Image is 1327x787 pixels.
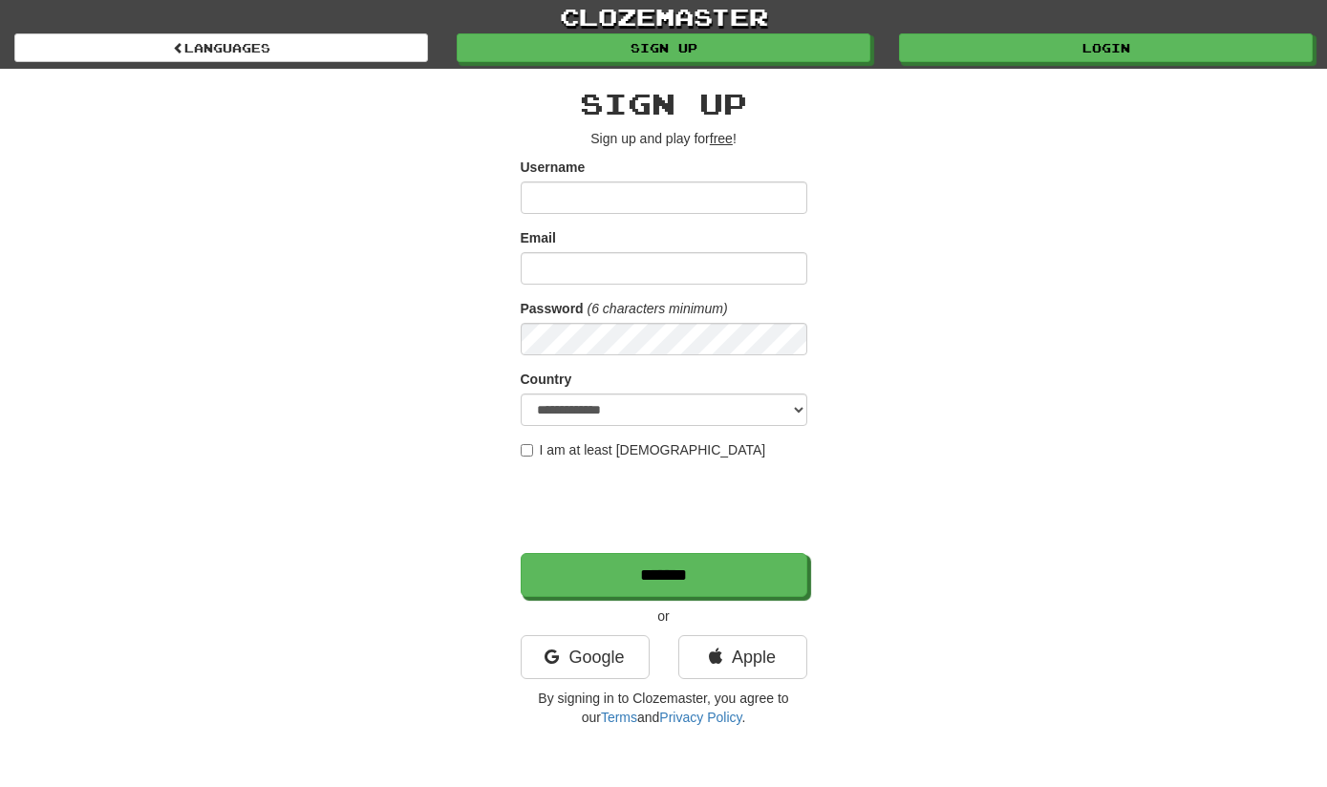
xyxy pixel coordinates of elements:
em: (6 characters minimum) [588,301,728,316]
a: Languages [14,33,428,62]
label: Username [521,158,586,177]
input: I am at least [DEMOGRAPHIC_DATA] [521,444,533,457]
a: Terms [601,710,637,725]
label: I am at least [DEMOGRAPHIC_DATA] [521,440,766,459]
u: free [710,131,733,146]
p: Sign up and play for ! [521,129,807,148]
a: Privacy Policy [659,710,741,725]
iframe: reCAPTCHA [521,469,811,543]
a: Login [899,33,1313,62]
p: or [521,606,807,626]
a: Google [521,635,650,679]
label: Password [521,299,584,318]
label: Email [521,228,556,247]
p: By signing in to Clozemaster, you agree to our and . [521,689,807,727]
a: Apple [678,635,807,679]
a: Sign up [457,33,870,62]
h2: Sign up [521,88,807,119]
label: Country [521,370,572,389]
